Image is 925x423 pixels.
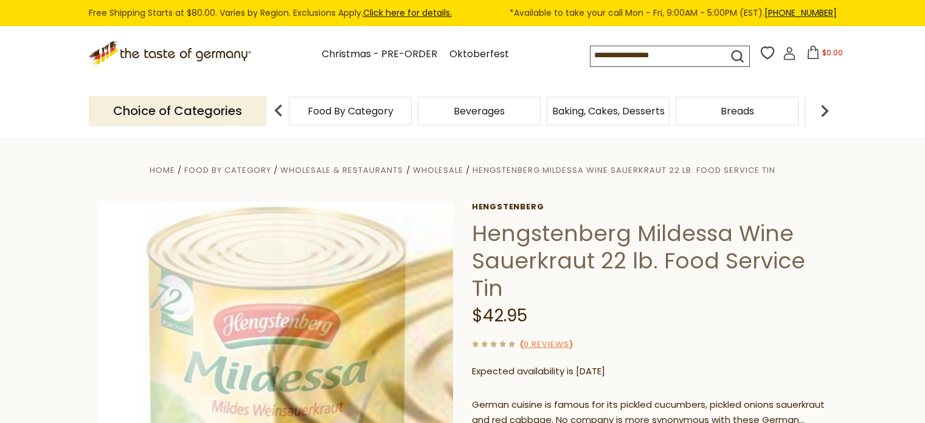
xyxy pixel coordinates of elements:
[472,364,828,379] p: Expected availability is [DATE]
[472,202,828,212] a: Hengstenberg
[308,107,393,116] a: Food By Category
[266,99,291,123] img: previous arrow
[822,47,843,58] span: $0.00
[524,338,569,351] a: 0 Reviews
[473,164,775,176] a: Hengstenberg Mildessa Wine Sauerkraut 22 lb. Food Service Tin
[89,96,266,126] p: Choice of Categories
[472,220,828,302] h1: Hengstenberg Mildessa Wine Sauerkraut 22 lb. Food Service Tin
[510,6,837,20] span: *Available to take your call Mon - Fri, 9:00AM - 5:00PM (EST).
[184,164,271,176] a: Food By Category
[280,164,403,176] a: Wholesale & Restaurants
[552,107,665,116] a: Baking, Cakes, Desserts
[413,164,463,176] a: Wholesale
[812,99,837,123] img: next arrow
[449,46,509,63] a: Oktoberfest
[150,164,175,176] a: Home
[322,46,437,63] a: Christmas - PRE-ORDER
[799,46,850,64] button: $0.00
[363,7,452,19] a: Click here for details.
[764,7,837,19] a: [PHONE_NUMBER]
[89,6,837,20] div: Free Shipping Starts at $80.00. Varies by Region. Exclusions Apply.
[721,107,754,116] a: Breads
[454,107,505,116] a: Beverages
[472,304,527,327] span: $42.95
[520,338,573,350] span: ( )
